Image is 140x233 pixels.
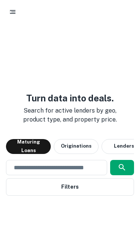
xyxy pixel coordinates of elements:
p: Search for active lenders by geo, product type, and property price. [6,106,134,124]
button: Maturing Loans [6,139,51,154]
h3: Turn data into deals. [6,91,134,105]
button: Filters [6,178,134,196]
iframe: Chat Widget [103,173,140,209]
button: Originations [54,139,99,154]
